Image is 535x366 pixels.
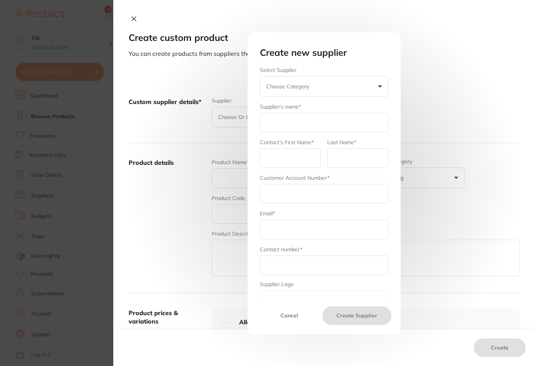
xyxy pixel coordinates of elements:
[260,67,388,73] label: Select Supplier
[257,306,322,325] button: Cancel
[322,306,391,325] button: Create Supplier
[260,139,314,145] label: Contact’s First Name*
[260,47,388,58] h2: Create new supplier
[260,210,275,216] label: Email*
[260,76,388,97] button: Choose Category
[260,175,329,181] label: Customer Account Number*
[266,83,312,90] p: Choose Category
[327,139,356,145] label: Last Name*
[260,246,302,252] label: Contact number*
[260,104,301,110] label: Supplier’s name*
[260,281,388,287] label: Supplier Logo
